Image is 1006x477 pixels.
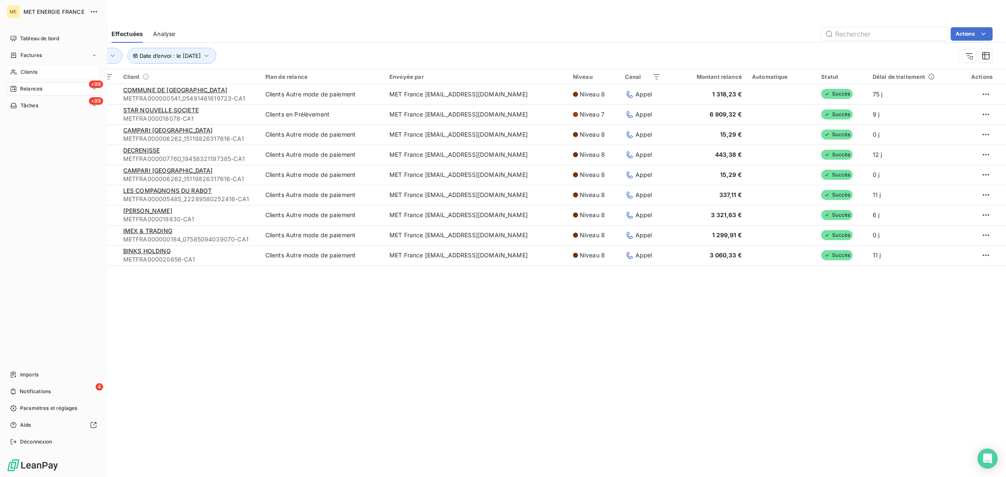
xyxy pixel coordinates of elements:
span: Appel [635,211,652,219]
span: STAR NOUVELLE SOCIETE [123,106,199,114]
span: MET ENERGIE FRANCE [23,8,85,15]
span: METFRA000018830-CA1 [123,215,255,223]
td: MET France [EMAIL_ADDRESS][DOMAIN_NAME] [384,205,568,225]
td: 0 j [868,225,957,245]
span: Succès [821,109,853,119]
td: Clients Autre mode de paiement [260,245,384,265]
span: Succès [821,230,853,240]
td: MET France [EMAIL_ADDRESS][DOMAIN_NAME] [384,225,568,245]
span: Appel [635,171,652,179]
span: Aide [20,421,31,429]
span: Factures [21,52,42,59]
span: CAMPARI [GEOGRAPHIC_DATA] [123,167,213,174]
td: Clients en Prélèvement [260,104,384,124]
td: MET France [EMAIL_ADDRESS][DOMAIN_NAME] [384,165,568,185]
span: METFRA000005485_22289580252416-CA1 [123,195,255,203]
span: Succès [821,150,853,160]
span: Succès [821,130,853,140]
span: Niveau 8 [580,150,605,159]
img: Logo LeanPay [7,459,59,472]
span: Niveau 8 [580,231,605,239]
td: MET France [EMAIL_ADDRESS][DOMAIN_NAME] [384,124,568,145]
span: +99 [89,97,103,105]
span: Niveau 8 [580,211,605,219]
span: DECRENISSE [123,147,160,154]
div: ME [7,5,20,18]
span: Appel [635,130,652,139]
span: Délai de traitement [873,73,926,80]
span: CAMPARI [GEOGRAPHIC_DATA] [123,127,213,134]
span: Succès [821,170,853,180]
span: METFRA000018078-CA1 [123,114,255,123]
td: 11 j [868,185,957,205]
span: METFRA000000184_07585094039070-CA1 [123,235,255,244]
span: METFRA000007760_19458321197385-CA1 [123,155,255,163]
div: Canal [625,73,661,80]
td: Clients Autre mode de paiement [260,145,384,165]
span: Appel [635,150,652,159]
td: MET France [EMAIL_ADDRESS][DOMAIN_NAME] [384,185,568,205]
span: 337,11 € [719,191,742,198]
span: BINKS HOLDING [123,247,171,254]
span: Appel [635,110,652,119]
td: Clients Autre mode de paiement [260,205,384,225]
span: Niveau 8 [580,251,605,259]
span: 6 909,32 € [710,111,742,118]
td: MET France [EMAIL_ADDRESS][DOMAIN_NAME] [384,84,568,104]
td: Clients Autre mode de paiement [260,165,384,185]
span: Appel [635,90,652,99]
span: 3 321,63 € [711,211,742,218]
td: 11 j [868,245,957,265]
span: Date d’envoi : le [DATE] [140,52,201,59]
span: Notifications [20,388,51,395]
span: Effectuées [111,30,143,38]
td: 0 j [868,124,957,145]
div: Plan de relance [265,73,379,80]
span: METFRA000006262_15119826317616-CA1 [123,135,255,143]
span: Niveau 7 [580,110,604,119]
div: Actions [962,73,993,80]
span: Niveau 8 [580,171,605,179]
span: 1 318,23 € [712,91,742,98]
input: Rechercher [822,27,947,41]
td: 9 j [868,104,957,124]
span: Appel [635,231,652,239]
span: Niveau 8 [580,130,605,139]
td: MET France [EMAIL_ADDRESS][DOMAIN_NAME] [384,145,568,165]
span: 443,38 € [715,151,742,158]
td: Clients Autre mode de paiement [260,185,384,205]
span: 3 060,33 € [710,251,742,259]
td: MET France [EMAIL_ADDRESS][DOMAIN_NAME] [384,245,568,265]
span: Tâches [21,102,38,109]
div: Envoyée par [389,73,563,80]
span: [PERSON_NAME] [123,207,172,214]
span: Appel [635,251,652,259]
span: Niveau 8 [580,90,605,99]
span: Clients [21,68,37,76]
td: MET France [EMAIL_ADDRESS][DOMAIN_NAME] [384,104,568,124]
div: Automatique [752,73,811,80]
span: METFRA000020656-CA1 [123,255,255,264]
span: METFRA000000541_05491461619723-CA1 [123,94,255,103]
div: Open Intercom Messenger [977,448,998,469]
td: 0 j [868,165,957,185]
div: Niveau [573,73,615,80]
span: IMEX & TRADING [123,227,172,234]
span: 15,29 € [720,171,742,178]
span: Succès [821,210,853,220]
a: Aide [7,418,100,432]
div: Statut [821,73,862,80]
td: 12 j [868,145,957,165]
div: Montant relancé [671,73,742,80]
span: Relances [20,85,42,93]
span: Succès [821,89,853,99]
td: Clients Autre mode de paiement [260,124,384,145]
span: Succès [821,250,853,260]
span: +99 [89,80,103,88]
td: Clients Autre mode de paiement [260,225,384,245]
td: 6 j [868,205,957,225]
span: 15,29 € [720,131,742,138]
td: 75 j [868,84,957,104]
span: Analyse [153,30,175,38]
button: Date d’envoi : le [DATE] [127,48,216,64]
